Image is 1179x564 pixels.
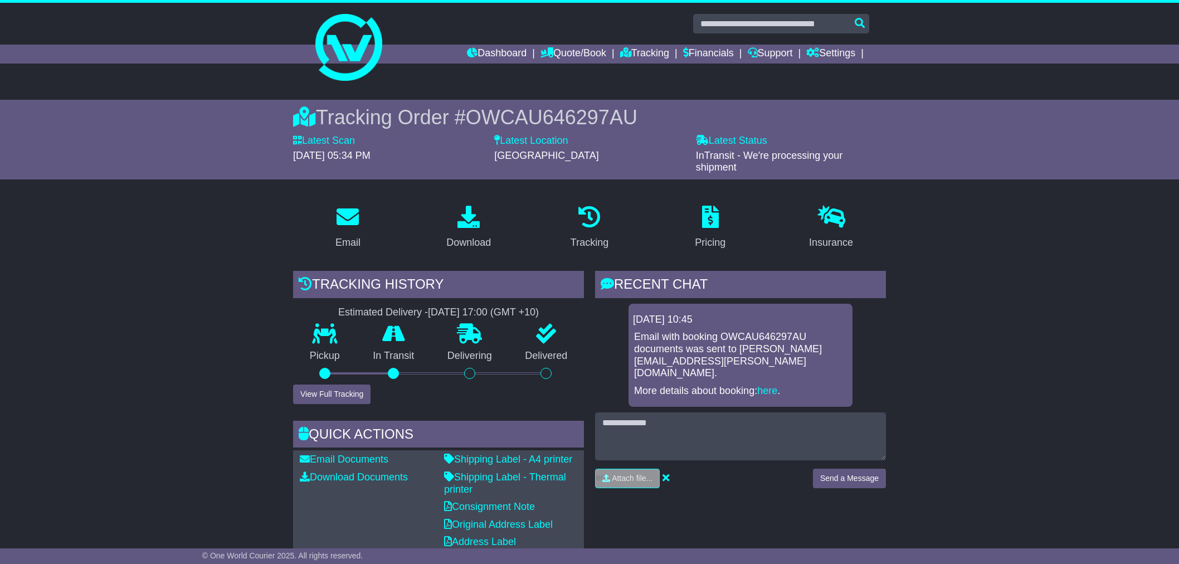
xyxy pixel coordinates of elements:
a: Tracking [620,45,669,64]
p: More details about booking: . [634,385,847,397]
div: Estimated Delivery - [293,307,584,319]
a: Shipping Label - A4 printer [444,454,572,465]
div: Download [446,235,491,250]
label: Latest Location [494,135,568,147]
span: InTransit - We're processing your shipment [696,150,843,173]
p: Delivered [509,350,584,362]
a: Consignment Note [444,501,535,512]
a: Original Address Label [444,519,553,530]
div: Quick Actions [293,421,584,451]
a: Shipping Label - Thermal printer [444,471,566,495]
button: Send a Message [813,469,886,488]
div: [DATE] 10:45 [633,314,848,326]
a: Email [328,202,368,254]
a: Dashboard [467,45,527,64]
a: Support [748,45,793,64]
a: Tracking [563,202,616,254]
a: Insurance [802,202,860,254]
p: In Transit [357,350,431,362]
a: Quote/Book [540,45,606,64]
a: Financials [683,45,734,64]
a: Email Documents [300,454,388,465]
span: © One World Courier 2025. All rights reserved. [202,551,363,560]
div: [DATE] 17:00 (GMT +10) [428,307,539,319]
label: Latest Scan [293,135,355,147]
span: [GEOGRAPHIC_DATA] [494,150,598,161]
button: View Full Tracking [293,385,371,404]
label: Latest Status [696,135,767,147]
a: Download [439,202,498,254]
p: Pickup [293,350,357,362]
a: Settings [806,45,855,64]
div: Tracking Order # [293,105,886,129]
div: Email [335,235,360,250]
span: [DATE] 05:34 PM [293,150,371,161]
div: Tracking [571,235,608,250]
div: Tracking history [293,271,584,301]
p: Email with booking OWCAU646297AU documents was sent to [PERSON_NAME][EMAIL_ADDRESS][PERSON_NAME][... [634,331,847,379]
span: OWCAU646297AU [466,106,637,129]
div: Insurance [809,235,853,250]
a: Pricing [688,202,733,254]
div: RECENT CHAT [595,271,886,301]
a: Address Label [444,536,516,547]
a: Download Documents [300,471,408,483]
p: Delivering [431,350,509,362]
a: here [757,385,777,396]
div: Pricing [695,235,725,250]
